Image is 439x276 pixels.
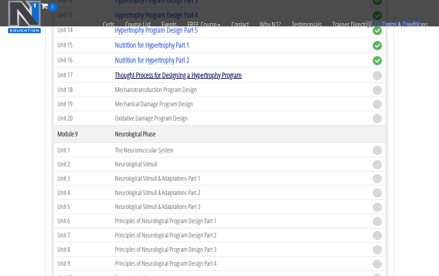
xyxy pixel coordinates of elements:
[41,1,57,11] a: 0
[373,41,382,50] span: complete
[111,125,369,143] th: Neurological Phase
[53,111,111,125] td: Unit 20
[120,12,156,37] a: Course List
[111,214,369,228] td: Principles of Neurological Program Design Part 1
[156,12,182,37] a: Events
[111,242,369,257] td: Principles of Neurological Program Design Part 3
[182,12,226,37] a: FREE Course
[402,20,406,28] span: $
[111,82,369,97] td: Mechanotransduction Program Design
[53,242,111,257] td: Unit 8
[226,12,254,37] a: Contact
[111,157,369,171] td: Neurological Stimuli
[115,40,189,50] a: Nutrition for Hypertrophy Part 1
[111,200,369,214] td: Neurological Stimuli & Adaptations Part 3
[111,228,369,242] td: Principles of Neurological Program Design Part 2
[53,82,111,97] td: Unit 18
[115,70,242,80] a: Thought Process for Designing a Hypertrophy Program
[115,55,189,65] a: Nutrition for Hypertrophy Part 2
[8,0,41,33] img: n1-education
[327,12,377,37] a: Trainer Directory
[53,67,111,82] td: Unit 17
[53,228,111,242] td: Unit 7
[286,12,327,37] a: Testimonials
[53,157,111,171] td: Unit 2
[375,20,379,28] span: 0
[53,125,111,143] th: Module 9
[97,12,120,37] a: Certs
[53,257,111,271] td: Unit 9
[381,20,400,28] span: items:
[53,143,111,157] td: Unit 1
[111,257,369,271] td: Principles of Neurological Program Design Part 4
[111,171,369,185] td: Neurological Stimuli & Adaptations Part 1
[373,56,382,65] span: complete
[53,97,111,111] td: Unit 19
[254,12,286,37] a: Why N1?
[53,37,111,52] td: Unit 15
[53,171,111,185] td: Unit 3
[365,20,373,27] img: icon11.png
[53,185,111,200] td: Unit 4
[111,143,369,157] td: The Neuromuscular System
[111,97,369,111] td: Mechanical Damage Program Design
[111,185,369,200] td: Neurological Stimuli & Adaptations Part 2
[53,200,111,214] td: Unit 5
[53,214,111,228] td: Unit 6
[53,52,111,67] td: Unit 16
[48,3,57,12] span: 0
[365,20,421,28] a: 0 items: $0.00
[402,20,421,28] bdi: 0.00
[377,12,433,37] a: Terms & Conditions
[111,111,369,125] td: Oxidative Damage Program Design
